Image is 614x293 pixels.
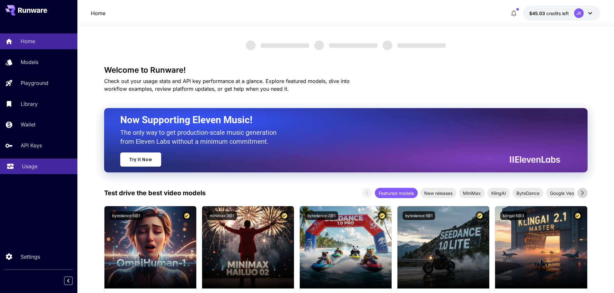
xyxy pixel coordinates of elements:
[280,211,289,220] button: Certified Model – Vetted for best performance and includes a commercial license.
[375,190,418,197] span: Featured models
[21,58,38,66] p: Models
[104,66,588,75] h3: Welcome to Runware!
[375,188,418,198] div: Featured models
[21,37,35,45] p: Home
[21,100,38,108] p: Library
[21,79,48,87] p: Playground
[110,211,143,220] button: bytedance:5@1
[574,8,584,18] div: JK
[10,17,15,22] img: website_grey.svg
[378,211,386,220] button: Certified Model – Vetted for best performance and includes a commercial license.
[182,211,191,220] button: Certified Model – Vetted for best performance and includes a commercial license.
[202,206,294,288] img: alt
[529,11,546,16] span: $45.03
[24,38,58,42] div: Domain Overview
[64,37,69,42] img: tab_keywords_by_traffic_grey.svg
[495,206,587,288] img: alt
[487,188,510,198] div: KlingAI
[18,10,32,15] div: v 4.0.25
[403,211,435,220] button: bytedance:1@1
[64,277,73,285] button: Collapse sidebar
[487,190,510,197] span: KlingAI
[120,152,161,167] a: Try It Now
[21,253,40,261] p: Settings
[120,114,555,126] h2: Now Supporting Eleven Music!
[546,188,578,198] div: Google Veo
[17,37,23,42] img: tab_domain_overview_orange.svg
[420,190,456,197] span: New releases
[420,188,456,198] div: New releases
[512,190,543,197] span: ByteDance
[69,275,77,287] div: Collapse sidebar
[500,211,527,220] button: klingai:5@3
[104,78,350,92] span: Check out your usage stats and API key performance at a glance. Explore featured models, dive int...
[91,9,105,17] a: Home
[22,162,37,170] p: Usage
[305,211,338,220] button: bytedance:2@1
[120,128,281,146] p: The only way to get production-scale music generation from Eleven Labs without a minimum commitment.
[104,188,206,198] p: Test drive the best video models
[397,206,489,288] img: alt
[207,211,237,220] button: minimax:3@1
[71,38,109,42] div: Keywords by Traffic
[529,10,569,17] div: $45.03474
[10,10,15,15] img: logo_orange.svg
[546,11,569,16] span: credits left
[459,188,485,198] div: MiniMax
[300,206,392,288] img: alt
[104,206,196,288] img: alt
[475,211,484,220] button: Certified Model – Vetted for best performance and includes a commercial license.
[91,9,105,17] nav: breadcrumb
[512,188,543,198] div: ByteDance
[21,142,42,149] p: API Keys
[459,190,485,197] span: MiniMax
[21,121,35,128] p: Wallet
[17,17,46,22] div: Domain: [URL]
[546,190,578,197] span: Google Veo
[523,6,600,21] button: $45.03474JK
[573,211,582,220] button: Certified Model – Vetted for best performance and includes a commercial license.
